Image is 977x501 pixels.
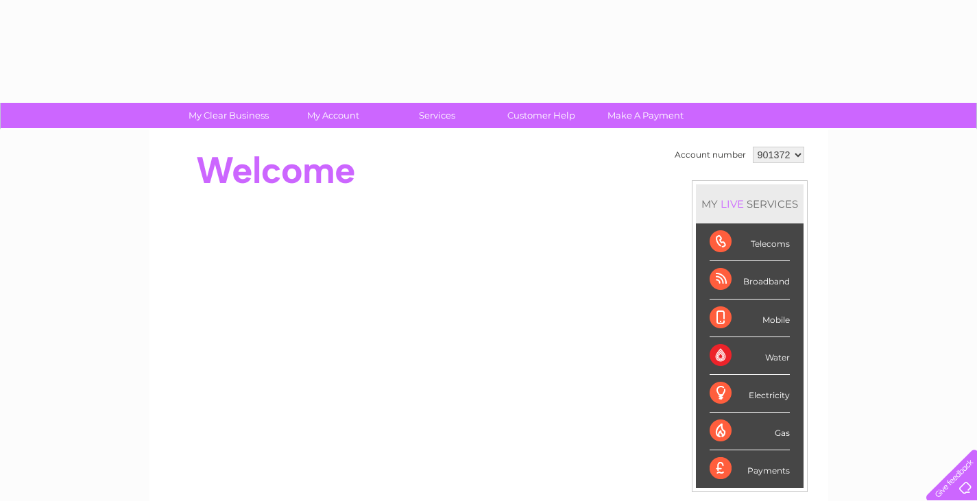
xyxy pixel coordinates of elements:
a: My Clear Business [172,103,285,128]
a: Make A Payment [589,103,702,128]
div: Electricity [710,375,790,413]
div: Telecoms [710,223,790,261]
td: Account number [671,143,749,167]
div: Payments [710,450,790,487]
div: Water [710,337,790,375]
div: Broadband [710,261,790,299]
div: Gas [710,413,790,450]
a: Customer Help [485,103,598,128]
div: Mobile [710,300,790,337]
div: MY SERVICES [696,184,804,223]
div: LIVE [718,197,747,210]
a: Services [381,103,494,128]
a: My Account [276,103,389,128]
